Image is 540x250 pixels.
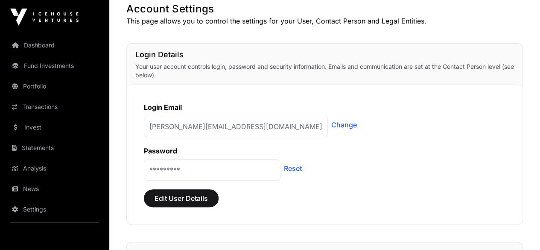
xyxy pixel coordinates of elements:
[144,103,182,112] label: Login Email
[7,179,102,198] a: News
[497,209,540,250] iframe: Chat Widget
[7,118,102,137] a: Invest
[135,62,514,79] p: Your user account controls login, password and security information. Emails and communication are...
[10,9,79,26] img: Icehouse Ventures Logo
[7,56,102,75] a: Fund Investments
[155,193,208,203] span: Edit User Details
[7,200,102,219] a: Settings
[284,163,302,174] a: Reset
[7,97,102,116] a: Transactions
[144,116,328,137] p: [PERSON_NAME][EMAIL_ADDRESS][DOMAIN_NAME]
[126,2,523,16] h1: Account Settings
[144,147,177,155] label: Password
[126,16,523,26] p: This page allows you to control the settings for your User, Contact Person and Legal Entities.
[7,77,102,96] a: Portfolio
[7,138,102,157] a: Statements
[144,189,219,207] button: Edit User Details
[7,36,102,55] a: Dashboard
[7,159,102,178] a: Analysis
[331,120,357,130] a: Change
[135,49,514,61] h1: Login Details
